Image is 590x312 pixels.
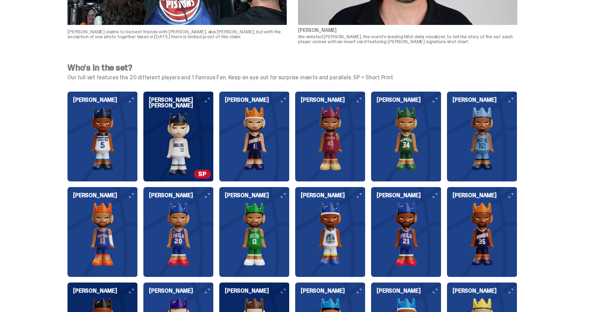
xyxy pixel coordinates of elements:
h4: Who's in the set? [67,64,517,72]
img: card image [67,107,138,170]
span: SP [194,170,211,179]
p: [PERSON_NAME] claims to be best friends with [PERSON_NAME], aka [PERSON_NAME], but with the excep... [67,29,287,39]
img: card image [67,203,138,266]
p: Our full set features the 20 different players and 1 Famous Fan. Keep an eye out for surprise ins... [67,75,517,80]
img: card image [143,203,214,266]
h6: [PERSON_NAME] [301,97,365,103]
img: card image [219,203,290,266]
h6: [PERSON_NAME] [453,193,517,198]
img: card image [447,107,517,170]
img: card image [371,107,441,170]
img: card image [371,203,441,266]
h6: [PERSON_NAME] [453,97,517,103]
h6: [PERSON_NAME] [73,288,138,294]
h6: [PERSON_NAME] [377,288,441,294]
img: card image [295,203,365,266]
h6: [PERSON_NAME] [453,288,517,294]
img: card image [295,107,365,170]
p: [PERSON_NAME] [298,28,517,33]
img: card image [219,107,290,170]
p: We enlisted [PERSON_NAME], the world's leading NBA data visualizer, to tell the story of the set:... [298,34,517,44]
h6: [PERSON_NAME] [225,288,290,294]
h6: [PERSON_NAME] [225,97,290,103]
h6: [PERSON_NAME] [73,193,138,198]
h6: [PERSON_NAME] [149,288,214,294]
h6: [PERSON_NAME] [149,193,214,198]
h6: [PERSON_NAME] [301,193,365,198]
h6: [PERSON_NAME] [301,288,365,294]
h6: [PERSON_NAME] [377,193,441,198]
h6: [PERSON_NAME] [PERSON_NAME] [149,97,214,108]
h6: [PERSON_NAME] [225,193,290,198]
h6: [PERSON_NAME] [73,97,138,103]
img: card image [447,203,517,266]
img: card image [143,113,214,176]
h6: [PERSON_NAME] [377,97,441,103]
